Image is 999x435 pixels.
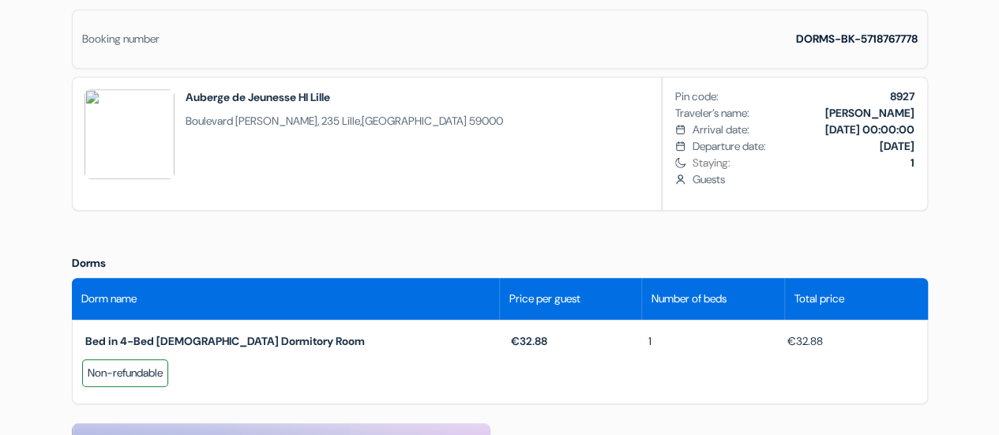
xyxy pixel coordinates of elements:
[692,138,765,155] span: Departure date:
[186,114,340,128] span: Boulevard [PERSON_NAME], 235
[469,114,503,128] span: 59000
[342,114,360,128] span: Lille
[85,334,365,348] span: Bed in 4-Bed [DEMOGRAPHIC_DATA] Dormitory Room
[639,333,652,350] span: 1
[796,32,918,46] strong: DORMS-BK-5718767778
[825,122,914,137] b: [DATE] 00:00:00
[911,156,914,170] b: 1
[72,256,106,270] span: Dorms
[81,291,137,307] span: Dorm name
[82,359,168,387] div: Non-refundable
[652,291,727,307] span: Number of beds
[511,334,547,348] span: €32.88
[82,31,160,47] div: Booking number
[186,113,503,129] span: ,
[85,89,175,179] img: AmRdY1JmUmcFM1Q6
[692,171,914,188] span: Guests
[186,89,503,105] h2: Auberge de Jeunesse HI Lille
[692,155,914,171] span: Staying:
[825,106,914,120] b: [PERSON_NAME]
[692,122,749,138] span: Arrival date:
[890,89,914,103] b: 8927
[362,114,467,128] span: [GEOGRAPHIC_DATA]
[675,105,749,122] span: Traveler’s name:
[509,291,580,307] span: Price per guest
[794,291,844,307] span: Total price
[778,333,823,350] span: €32.88
[675,88,719,105] span: Pin code:
[880,139,914,153] b: [DATE]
